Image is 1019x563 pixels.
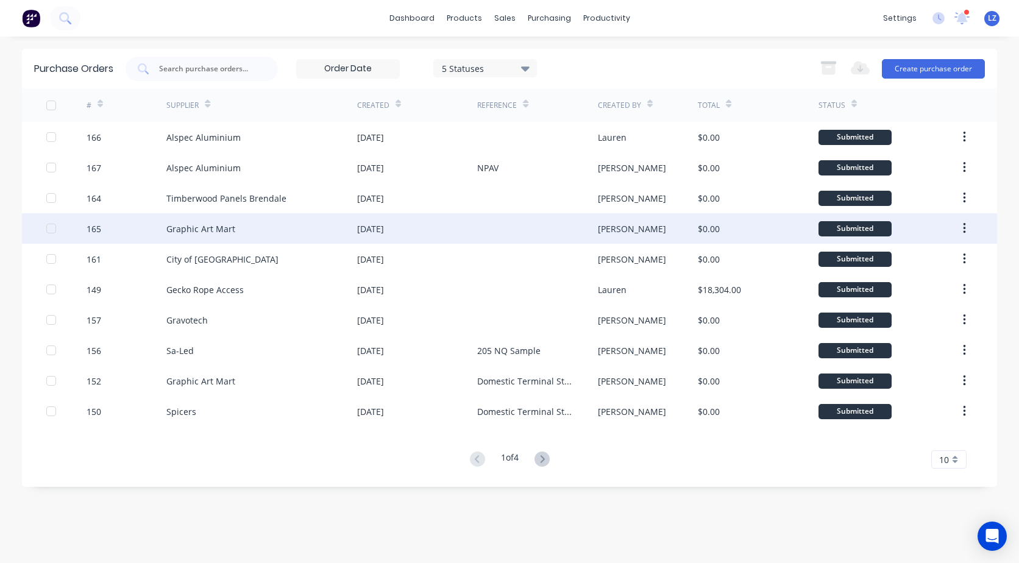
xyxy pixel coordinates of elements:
div: [PERSON_NAME] [598,375,666,388]
div: 150 [87,405,101,418]
div: productivity [577,9,636,27]
div: Spicers [166,405,196,418]
div: Created By [598,100,641,111]
div: 5 Statuses [442,62,529,74]
div: settings [877,9,923,27]
div: Lauren [598,131,627,144]
div: Status [818,100,845,111]
div: Supplier [166,100,199,111]
div: Created [357,100,389,111]
div: Submitted [818,160,892,175]
div: [PERSON_NAME] [598,405,666,418]
div: $0.00 [698,375,720,388]
div: Submitted [818,374,892,389]
div: $18,304.00 [698,283,741,296]
div: $0.00 [698,314,720,327]
div: 157 [87,314,101,327]
div: [PERSON_NAME] [598,192,666,205]
div: [DATE] [357,131,384,144]
div: [PERSON_NAME] [598,222,666,235]
div: Domestic Terminal Stage 2 & 3 [477,375,573,388]
div: Submitted [818,130,892,145]
div: $0.00 [698,131,720,144]
div: [PERSON_NAME] [598,344,666,357]
div: # [87,100,91,111]
div: [DATE] [357,314,384,327]
div: Lauren [598,283,627,296]
div: [DATE] [357,161,384,174]
div: [DATE] [357,375,384,388]
div: Submitted [818,404,892,419]
span: LZ [988,13,996,24]
div: NPAV [477,161,499,174]
button: Create purchase order [882,59,985,79]
div: Submitted [818,343,892,358]
div: City of [GEOGRAPHIC_DATA] [166,253,279,266]
div: Graphic Art Mart [166,375,235,388]
div: [DATE] [357,253,384,266]
div: [PERSON_NAME] [598,161,666,174]
div: Sa-Led [166,344,194,357]
div: Submitted [818,221,892,236]
div: $0.00 [698,344,720,357]
div: [DATE] [357,222,384,235]
div: [DATE] [357,192,384,205]
div: Submitted [818,282,892,297]
div: Alspec Aluminium [166,131,241,144]
div: [DATE] [357,283,384,296]
div: 152 [87,375,101,388]
div: Open Intercom Messenger [978,522,1007,551]
div: Submitted [818,191,892,206]
div: 156 [87,344,101,357]
input: Order Date [297,60,399,78]
div: 166 [87,131,101,144]
div: Purchase Orders [34,62,113,76]
div: Submitted [818,252,892,267]
div: $0.00 [698,192,720,205]
div: Reference [477,100,517,111]
div: [PERSON_NAME] [598,314,666,327]
div: $0.00 [698,222,720,235]
div: Domestic Terminal Stage 2 & 3 [477,405,573,418]
div: Submitted [818,313,892,328]
div: $0.00 [698,253,720,266]
div: [PERSON_NAME] [598,253,666,266]
div: Graphic Art Mart [166,222,235,235]
div: Total [698,100,720,111]
div: $0.00 [698,161,720,174]
span: 10 [939,453,949,466]
div: purchasing [522,9,577,27]
div: products [441,9,488,27]
div: 161 [87,253,101,266]
img: Factory [22,9,40,27]
input: Search purchase orders... [158,63,259,75]
div: 165 [87,222,101,235]
div: Alspec Aluminium [166,161,241,174]
div: sales [488,9,522,27]
div: Timberwood Panels Brendale [166,192,286,205]
div: 149 [87,283,101,296]
a: dashboard [383,9,441,27]
div: Gecko Rope Access [166,283,244,296]
div: Gravotech [166,314,208,327]
div: 164 [87,192,101,205]
div: 205 NQ Sample [477,344,541,357]
div: [DATE] [357,405,384,418]
div: [DATE] [357,344,384,357]
div: 1 of 4 [501,451,519,469]
div: $0.00 [698,405,720,418]
div: 167 [87,161,101,174]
